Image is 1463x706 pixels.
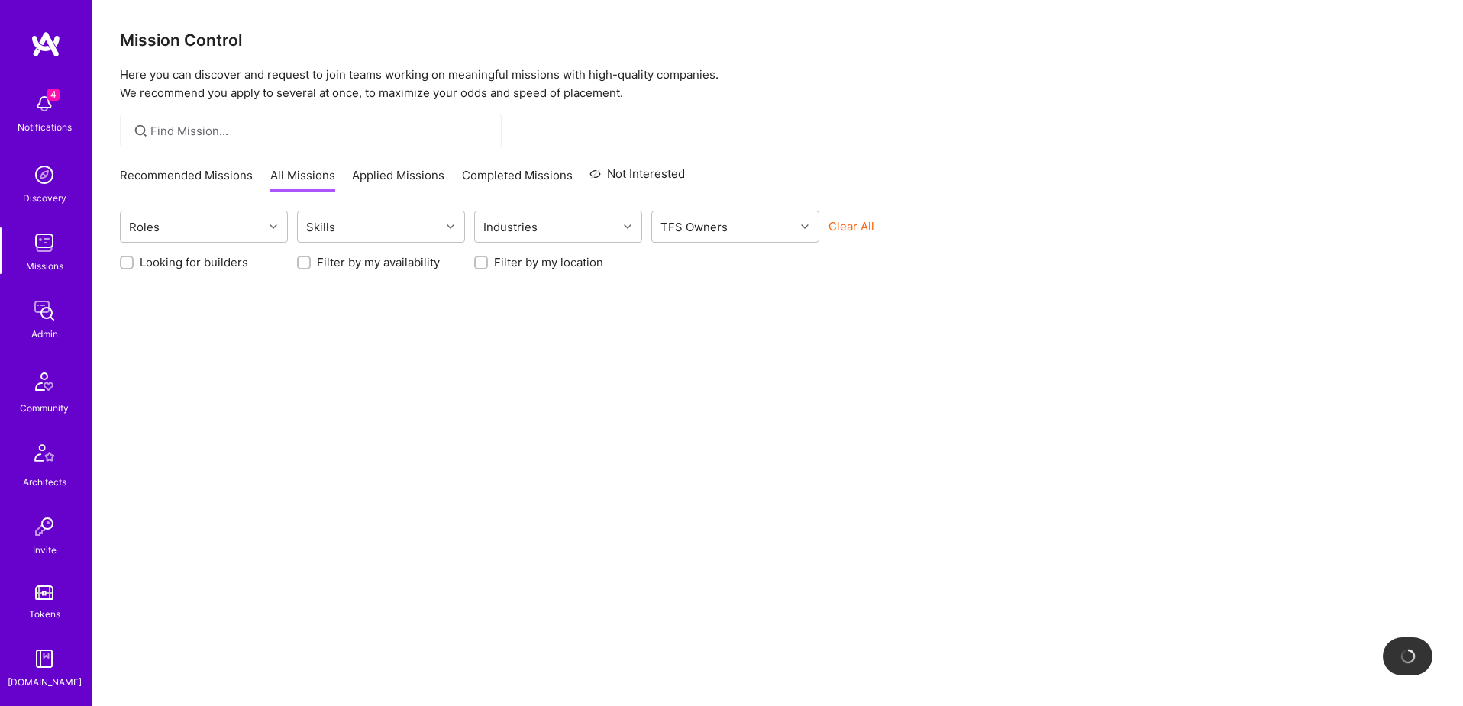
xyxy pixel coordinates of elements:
[29,227,60,258] img: teamwork
[26,258,63,274] div: Missions
[31,326,58,342] div: Admin
[18,119,72,135] div: Notifications
[47,89,60,101] span: 4
[302,216,339,238] div: Skills
[29,160,60,190] img: discovery
[462,167,573,192] a: Completed Missions
[31,31,61,58] img: logo
[29,511,60,542] img: Invite
[23,474,66,490] div: Architects
[270,223,277,230] i: icon Chevron
[624,223,631,230] i: icon Chevron
[26,363,63,400] img: Community
[120,167,253,192] a: Recommended Missions
[140,254,248,270] label: Looking for builders
[589,165,685,192] a: Not Interested
[35,585,53,600] img: tokens
[480,216,541,238] div: Industries
[29,89,60,119] img: bell
[447,223,454,230] i: icon Chevron
[1400,648,1416,665] img: loading
[23,190,66,206] div: Discovery
[29,295,60,326] img: admin teamwork
[120,31,1436,50] h3: Mission Control
[657,216,731,238] div: TFS Owners
[20,400,69,416] div: Community
[26,437,63,474] img: Architects
[150,123,490,139] input: Find Mission...
[120,66,1436,102] p: Here you can discover and request to join teams working on meaningful missions with high-quality ...
[317,254,440,270] label: Filter by my availability
[8,674,82,690] div: [DOMAIN_NAME]
[125,216,163,238] div: Roles
[828,218,874,234] button: Clear All
[494,254,603,270] label: Filter by my location
[33,542,57,558] div: Invite
[29,643,60,674] img: guide book
[29,606,60,622] div: Tokens
[801,223,809,230] i: icon Chevron
[270,167,335,192] a: All Missions
[352,167,444,192] a: Applied Missions
[132,122,150,140] i: icon SearchGrey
